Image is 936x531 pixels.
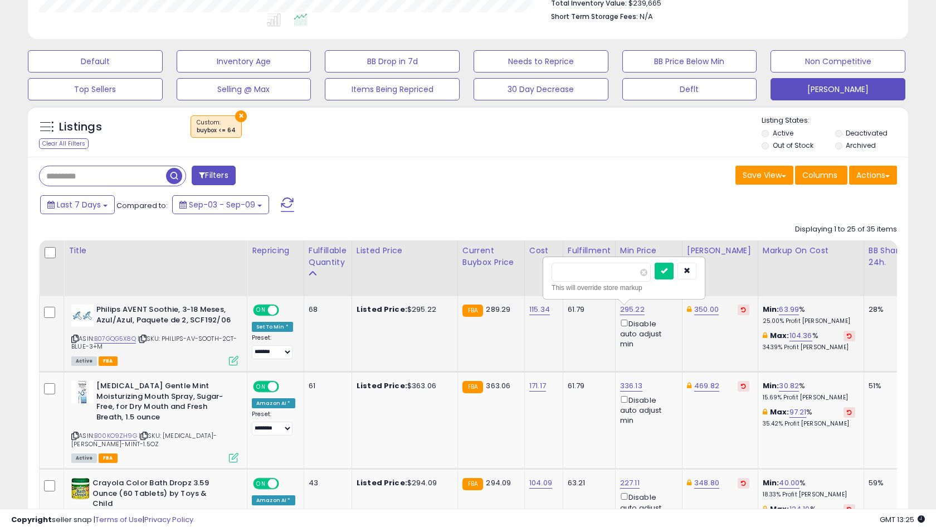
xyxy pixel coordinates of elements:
span: Columns [802,170,837,181]
p: 25.00% Profit [PERSON_NAME] [763,317,855,325]
span: 2025-09-17 13:25 GMT [880,514,925,525]
a: Terms of Use [95,514,143,525]
label: Archived [846,141,876,150]
div: Title [69,245,242,257]
span: Sep-03 - Sep-09 [189,199,255,210]
div: 61.79 [568,381,607,391]
div: Disable auto adjust min [620,317,674,349]
span: Compared to: [116,200,168,211]
a: 469.82 [694,380,719,392]
div: $363.06 [357,381,449,391]
div: This will override store markup [552,282,696,293]
div: Preset: [252,334,295,359]
a: Privacy Policy [144,514,193,525]
div: Fulfillment Cost [568,245,611,268]
div: % [763,331,855,351]
button: Non Competitive [771,50,905,73]
div: 43 [309,478,343,488]
label: Active [773,128,793,138]
div: ASIN: [71,381,238,461]
span: 294.09 [486,477,511,488]
b: Listed Price: [357,477,407,488]
a: 227.11 [620,477,640,489]
button: Filters [192,166,235,185]
button: Needs to Reprice [474,50,608,73]
small: FBA [462,478,483,490]
div: 59% [869,478,905,488]
a: 350.00 [694,304,719,315]
span: Last 7 Days [57,199,101,210]
span: All listings currently available for purchase on Amazon [71,356,97,366]
a: B07GQG5X8Q [94,334,136,344]
strong: Copyright [11,514,52,525]
button: Deflt [622,78,757,100]
button: Default [28,50,163,73]
div: % [763,478,855,499]
span: Custom: [197,118,236,135]
small: FBA [462,381,483,393]
a: 336.13 [620,380,642,392]
span: | SKU: PHILIPS-AV-SOOTH-2CT-BLUE-3+M [71,334,237,351]
a: 348.80 [694,477,719,489]
div: Min Price [620,245,677,257]
div: 63.21 [568,478,607,488]
span: ON [254,479,268,489]
span: ON [254,382,268,392]
img: 5118gUcBAeL._SL40_.jpg [71,381,94,403]
button: Selling @ Max [177,78,311,100]
button: [PERSON_NAME] [771,78,905,100]
span: 289.29 [486,304,510,315]
b: Philips AVENT Soothie, 3-18 Meses, Azul/Azul, Paquete de 2, SCF192/06 [96,305,232,328]
div: Repricing [252,245,299,257]
div: BB Share 24h. [869,245,909,268]
label: Deactivated [846,128,888,138]
div: Fulfillable Quantity [309,245,347,268]
div: buybox <= 64 [197,127,236,134]
a: 115.34 [529,304,550,315]
b: Listed Price: [357,380,407,391]
p: 34.39% Profit [PERSON_NAME] [763,344,855,351]
span: N/A [640,11,653,22]
div: 61.79 [568,305,607,315]
b: Min: [763,477,779,488]
div: $295.22 [357,305,449,315]
b: Min: [763,304,779,315]
div: Set To Min * [252,322,293,332]
button: Sep-03 - Sep-09 [172,195,269,214]
p: 15.69% Profit [PERSON_NAME] [763,394,855,402]
div: Amazon AI * [252,398,295,408]
button: Actions [849,166,897,185]
b: [MEDICAL_DATA] Gentle Mint Moisturizing Mouth Spray, Sugar-Free, for Dry Mouth and Fresh Breath, ... [96,381,232,425]
div: % [763,305,855,325]
a: 63.99 [779,304,799,315]
button: Top Sellers [28,78,163,100]
div: Current Buybox Price [462,245,520,268]
button: BB Drop in 7d [325,50,460,73]
img: 51GrB3ESYmL._SL40_.jpg [71,478,90,500]
span: FBA [99,356,118,366]
div: [PERSON_NAME] [687,245,753,257]
div: Clear All Filters [39,138,89,149]
b: Min: [763,380,779,391]
button: BB Price Below Min [622,50,757,73]
a: 171.17 [529,380,546,392]
div: 28% [869,305,905,315]
b: Max: [770,330,789,341]
button: Columns [795,166,847,185]
div: Disable auto adjust min [620,394,674,426]
b: Max: [770,407,789,417]
div: % [763,381,855,402]
a: 30.82 [779,380,799,392]
div: Markup on Cost [763,245,859,257]
div: Disable auto adjust min [620,491,674,523]
div: Amazon AI * [252,495,295,505]
p: 35.42% Profit [PERSON_NAME] [763,420,855,428]
b: Listed Price: [357,304,407,315]
small: FBA [462,305,483,317]
a: 104.09 [529,477,552,489]
button: 30 Day Decrease [474,78,608,100]
p: Listing States: [762,115,908,126]
div: 61 [309,381,343,391]
b: Short Term Storage Fees: [551,12,638,21]
span: OFF [277,306,295,315]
